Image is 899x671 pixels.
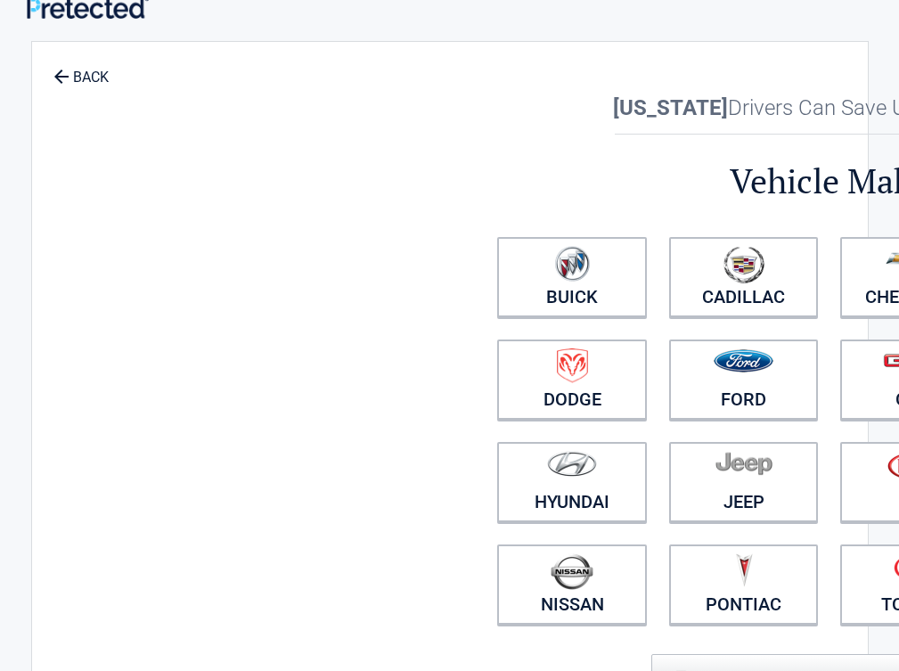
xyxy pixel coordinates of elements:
[714,349,773,372] img: ford
[557,348,588,383] img: dodge
[669,340,819,420] a: Ford
[497,442,647,522] a: Hyundai
[555,246,590,282] img: buick
[669,442,819,522] a: Jeep
[50,53,112,85] a: BACK
[497,237,647,317] a: Buick
[547,451,597,477] img: hyundai
[715,451,772,476] img: jeep
[669,544,819,625] a: Pontiac
[497,340,647,420] a: Dodge
[735,553,753,587] img: pontiac
[497,544,647,625] a: Nissan
[669,237,819,317] a: Cadillac
[723,246,764,283] img: cadillac
[551,553,593,590] img: nissan
[613,95,728,120] b: [US_STATE]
